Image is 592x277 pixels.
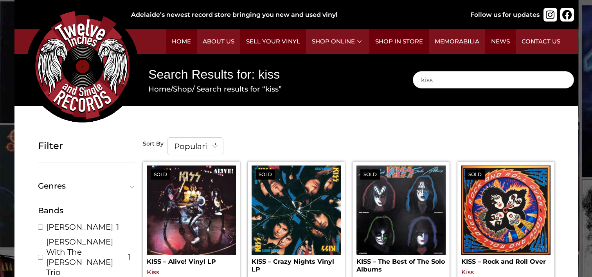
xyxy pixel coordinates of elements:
[128,252,131,262] span: 1
[256,169,275,180] span: Sold
[167,137,224,155] span: Popularity
[461,255,551,265] h2: KISS – Rock and Roll Over
[516,29,566,54] a: Contact Us
[369,29,429,54] a: Shop in Store
[151,169,170,180] span: Sold
[38,182,135,190] button: Genres
[485,29,516,54] a: News
[173,85,192,94] a: Shop
[252,165,341,255] img: Kiss
[197,29,240,54] a: About Us
[356,165,446,255] img: Kiss Best of the Solo
[356,165,446,273] a: SoldKISS – The Best of The Solo Albums
[46,222,113,232] a: [PERSON_NAME]
[356,255,446,273] h2: KISS – The Best of The Solo Albums
[148,84,389,95] nav: Breadcrumb
[461,165,551,255] img: KISS – Rock and Roll Over
[413,71,574,88] input: Search
[147,165,236,265] a: SoldKISS – Alive! Vinyl LP
[147,255,236,265] h2: KISS – Alive! Vinyl LP
[147,165,236,255] img: Kiss Alive
[116,222,119,232] span: 1
[252,165,341,273] a: SoldKISS – Crazy Nights Vinyl LP
[143,140,164,147] h5: Sort By
[465,169,485,180] span: Sold
[429,29,485,54] a: Memorabilia
[147,268,159,276] a: Kiss
[131,10,445,20] div: Adelaide’s newest record store bringing you new and used vinyl
[38,182,131,190] span: Genres
[461,268,474,276] a: Kiss
[252,255,341,273] h2: KISS – Crazy Nights Vinyl LP
[166,29,197,54] a: Home
[148,85,171,94] a: Home
[360,169,380,180] span: Sold
[38,205,135,216] div: Bands
[148,66,389,83] h1: Search Results for: kiss
[38,140,135,152] h5: Filter
[240,29,306,54] a: Sell Your Vinyl
[461,165,551,265] a: SoldKISS – Rock and Roll Over
[470,10,540,20] div: Follow us for updates
[306,29,369,54] a: Shop Online
[168,138,223,155] span: Popularity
